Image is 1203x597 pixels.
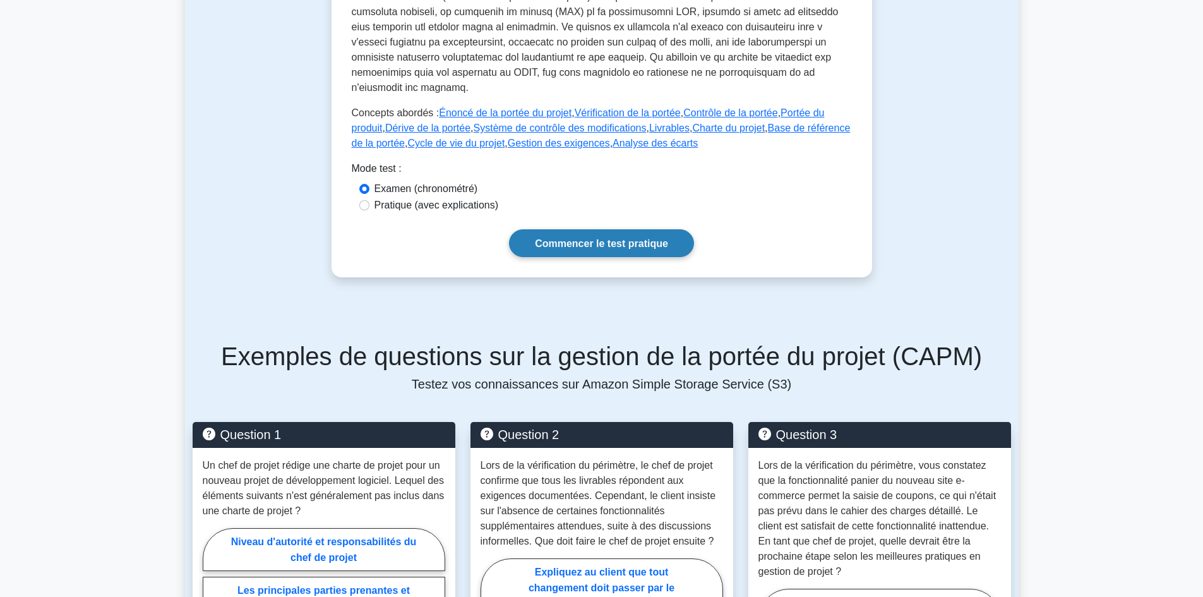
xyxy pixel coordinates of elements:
a: Contrôle de la portée [683,107,777,118]
font: , [470,123,473,133]
font: , [505,138,507,148]
font: , [690,123,692,133]
a: Charte du projet [692,123,765,133]
font: Exemples de questions sur la gestion de la portée du projet (CAPM) [221,342,982,370]
font: , [572,107,574,118]
font: Niveau d'autorité et responsabilités du chef de projet [231,536,417,563]
font: Mode test : [352,163,402,174]
font: Lors de la vérification du périmètre, le chef de projet confirme que tous les livrables répondent... [481,460,716,546]
font: Pratique (avec explications) [374,200,499,210]
a: Dérive de la portée [385,123,470,133]
font: Question 3 [776,428,837,442]
font: Un chef de projet rédige une charte de projet pour un nouveau projet de développement logiciel. L... [203,460,445,516]
font: Concepts abordés : [352,107,440,118]
a: Base de référence de la portée [352,123,851,148]
a: Cycle de vie du projet [407,138,505,148]
a: Gestion des exigences [508,138,610,148]
a: Analyse des écarts [613,138,698,148]
a: Commencer le test pratique [509,229,694,256]
font: , [646,123,649,133]
font: , [610,138,613,148]
font: Lors de la vérification du périmètre, vous constatez que la fonctionnalité panier du nouveau site... [758,460,997,577]
font: , [382,123,385,133]
font: Question 2 [498,428,560,442]
font: , [765,123,767,133]
font: Testez vos connaissances sur Amazon Simple Storage Service (S3) [412,377,791,391]
font: Examen (chronométré) [374,183,478,194]
font: , [778,107,781,118]
font: Commencer le test pratique [535,238,668,249]
font: , [681,107,683,118]
font: Question 1 [220,428,282,442]
a: Système de contrôle des modifications [474,123,647,133]
a: Énoncé de la portée du projet [439,107,572,118]
font: , [405,138,407,148]
a: Livrables [649,123,690,133]
a: Vérification de la portée [575,107,681,118]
